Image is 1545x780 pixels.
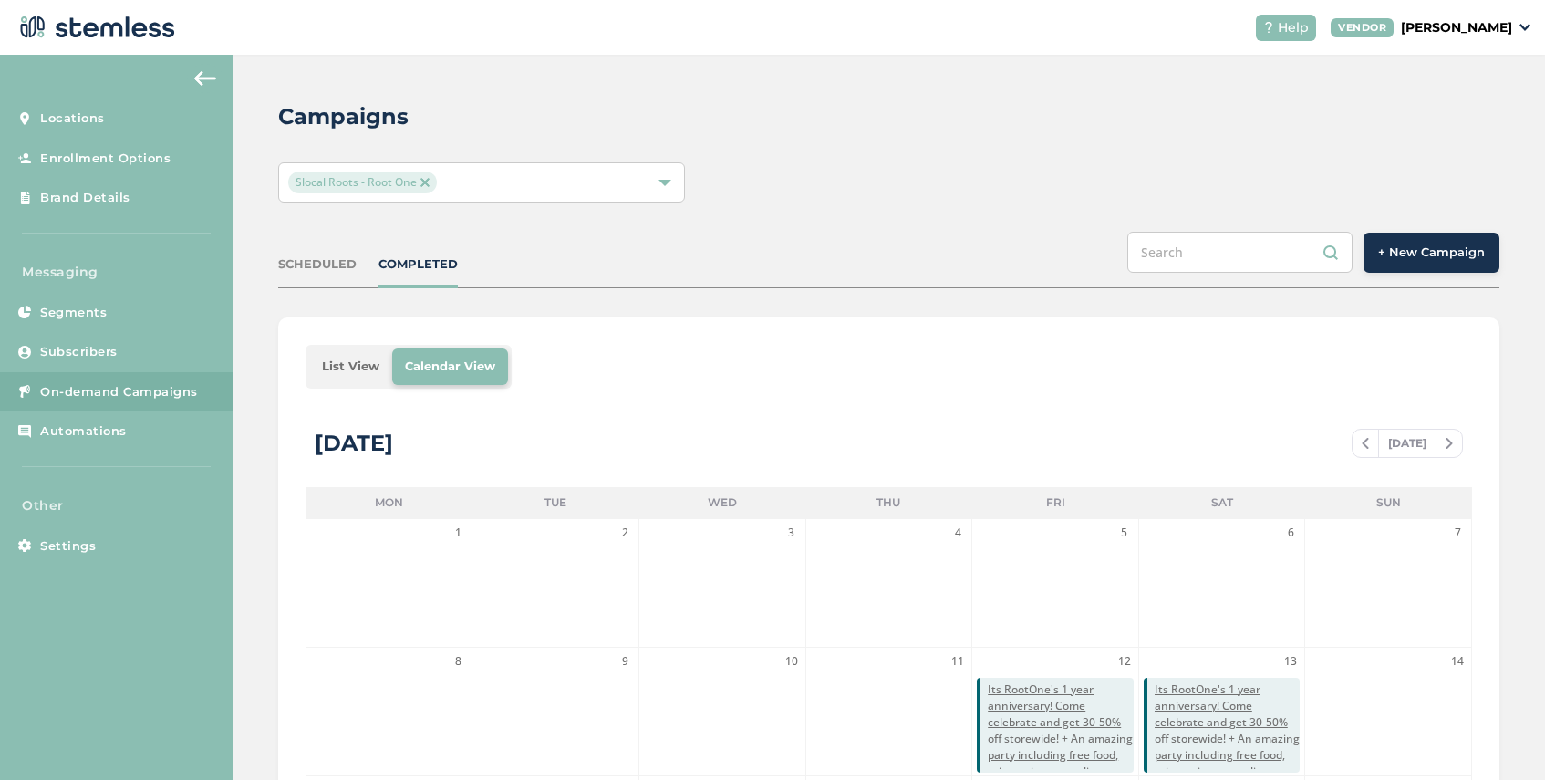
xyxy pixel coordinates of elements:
[40,537,96,556] span: Settings
[1331,18,1394,37] div: VENDOR
[306,487,472,518] li: Mon
[1378,430,1436,457] span: [DATE]
[1281,524,1300,542] span: 6
[783,652,801,671] span: 10
[805,487,972,518] li: Thu
[378,255,458,274] div: COMPLETED
[278,100,409,133] h2: Campaigns
[1263,22,1274,33] img: icon-help-white-03924b79.svg
[1364,233,1499,273] button: + New Campaign
[40,343,118,361] span: Subscribers
[949,524,967,542] span: 4
[1278,18,1309,37] span: Help
[638,487,805,518] li: Wed
[1378,244,1485,262] span: + New Campaign
[1127,232,1353,273] input: Search
[472,487,639,518] li: Tue
[15,9,175,46] img: logo-dark-0685b13c.svg
[1281,652,1300,671] span: 13
[972,487,1139,518] li: Fri
[1446,438,1453,449] img: icon-chevron-right-bae969c5.svg
[616,524,634,542] span: 2
[1305,487,1472,518] li: Sun
[1401,18,1512,37] p: [PERSON_NAME]
[1362,438,1369,449] img: icon-chevron-left-b8c47ebb.svg
[1519,24,1530,31] img: icon_down-arrow-small-66adaf34.svg
[40,422,127,441] span: Automations
[616,652,634,671] span: 9
[194,71,216,86] img: icon-arrow-back-accent-c549486e.svg
[949,652,967,671] span: 11
[1115,652,1134,671] span: 12
[309,348,392,385] li: List View
[1448,524,1467,542] span: 7
[40,109,105,128] span: Locations
[449,652,467,671] span: 8
[1139,487,1306,518] li: Sat
[420,178,430,187] img: icon-close-accent-8a337256.svg
[449,524,467,542] span: 1
[40,150,171,168] span: Enrollment Options
[783,524,801,542] span: 3
[1115,524,1134,542] span: 5
[315,427,393,460] div: [DATE]
[40,383,198,401] span: On-demand Campaigns
[278,255,357,274] div: SCHEDULED
[288,172,437,193] span: Slocal Roots - Root One
[40,189,130,207] span: Brand Details
[40,304,107,322] span: Segments
[1454,692,1545,780] iframe: Chat Widget
[1448,652,1467,671] span: 14
[392,348,508,385] li: Calendar View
